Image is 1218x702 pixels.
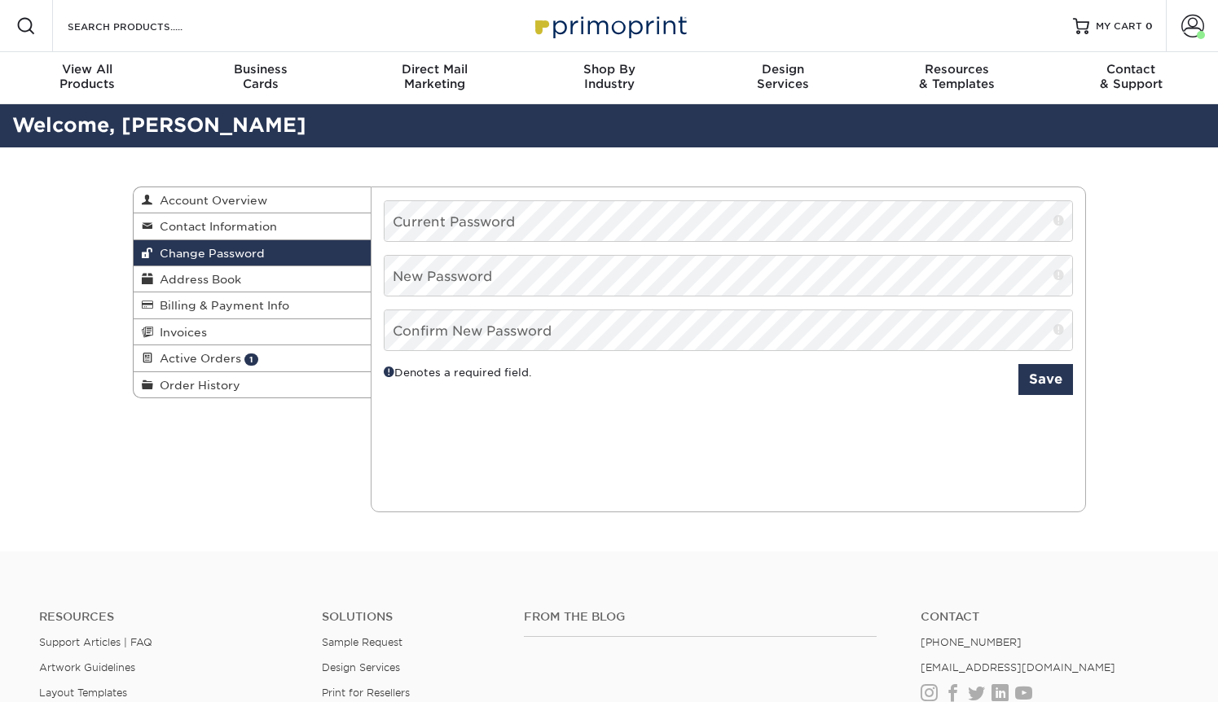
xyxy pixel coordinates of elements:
[39,687,127,699] a: Layout Templates
[174,52,349,104] a: BusinessCards
[384,364,531,380] small: Denotes a required field.
[870,62,1044,77] span: Resources
[153,379,240,392] span: Order History
[322,636,402,648] a: Sample Request
[134,292,372,318] a: Billing & Payment Info
[66,16,225,36] input: SEARCH PRODUCTS.....
[528,8,691,43] img: Primoprint
[134,240,372,266] a: Change Password
[522,62,697,77] span: Shop By
[153,194,267,207] span: Account Overview
[1044,52,1218,104] a: Contact& Support
[696,52,870,104] a: DesignServices
[322,610,499,624] h4: Solutions
[696,62,870,77] span: Design
[244,353,258,366] span: 1
[1018,364,1073,395] button: Save
[153,352,241,365] span: Active Orders
[1044,62,1218,91] div: & Support
[322,661,400,673] a: Design Services
[522,62,697,91] div: Industry
[348,62,522,77] span: Direct Mail
[153,220,277,233] span: Contact Information
[921,636,1022,648] a: [PHONE_NUMBER]
[1145,20,1153,32] span: 0
[322,687,410,699] a: Print for Resellers
[134,266,372,292] a: Address Book
[134,319,372,345] a: Invoices
[522,52,697,104] a: Shop ByIndustry
[134,187,372,213] a: Account Overview
[870,52,1044,104] a: Resources& Templates
[134,213,372,239] a: Contact Information
[153,247,265,260] span: Change Password
[153,326,207,339] span: Invoices
[153,299,289,312] span: Billing & Payment Info
[921,610,1179,624] a: Contact
[696,62,870,91] div: Services
[174,62,349,91] div: Cards
[153,273,241,286] span: Address Book
[1044,62,1218,77] span: Contact
[174,62,349,77] span: Business
[921,661,1115,673] a: [EMAIL_ADDRESS][DOMAIN_NAME]
[39,610,297,624] h4: Resources
[348,52,522,104] a: Direct MailMarketing
[39,661,135,673] a: Artwork Guidelines
[134,345,372,371] a: Active Orders 1
[1096,20,1142,33] span: MY CART
[134,372,372,397] a: Order History
[870,62,1044,91] div: & Templates
[348,62,522,91] div: Marketing
[524,610,876,624] h4: From the Blog
[39,636,152,648] a: Support Articles | FAQ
